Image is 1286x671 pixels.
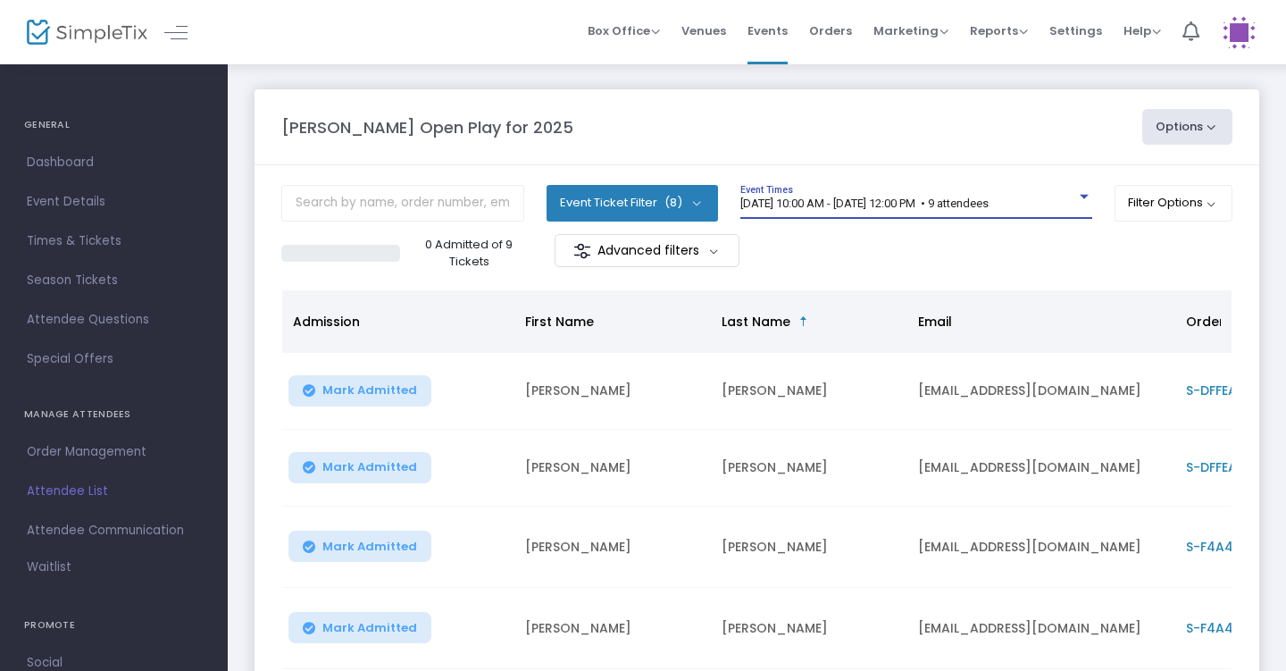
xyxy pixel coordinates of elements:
span: Season Tickets [27,269,201,292]
td: [PERSON_NAME] [711,588,907,669]
td: [EMAIL_ADDRESS][DOMAIN_NAME] [907,588,1175,669]
td: [EMAIL_ADDRESS][DOMAIN_NAME] [907,353,1175,430]
td: [PERSON_NAME] [514,430,711,507]
span: Admission [293,313,360,331]
span: Orders [809,8,852,54]
span: Reports [970,22,1028,39]
button: Options [1142,109,1233,145]
input: Search by name, order number, email, ip address [281,185,524,222]
span: Order Management [27,440,201,464]
h4: PROMOTE [24,608,204,643]
span: First Name [525,313,594,331]
td: [PERSON_NAME] [514,588,711,669]
span: Order ID [1186,313,1240,331]
span: Attendee List [27,480,201,503]
img: filter [573,242,591,260]
p: 0 Admitted of 9 Tickets [407,236,530,271]
span: Attendee Communication [27,519,201,542]
td: [PERSON_NAME] [711,353,907,430]
td: [PERSON_NAME] [711,507,907,588]
span: Mark Admitted [322,621,417,635]
span: Email [918,313,952,331]
button: Mark Admitted [288,612,431,643]
span: S-F4A42505-3 [1186,538,1281,556]
span: Events [747,8,788,54]
span: (8) [664,196,682,210]
span: S-F4A42505-3 [1186,619,1281,637]
td: [EMAIL_ADDRESS][DOMAIN_NAME] [907,507,1175,588]
td: [PERSON_NAME] [711,430,907,507]
h4: GENERAL [24,107,204,143]
m-button: Advanced filters [555,234,739,267]
button: Mark Admitted [288,531,431,562]
span: Mark Admitted [322,540,417,554]
button: Event Ticket Filter(8) [547,185,718,221]
span: [DATE] 10:00 AM - [DATE] 12:00 PM • 9 attendees [740,197,989,210]
m-panel-title: [PERSON_NAME] Open Play for 2025 [281,115,573,139]
span: Marketing [873,22,948,39]
span: Attendee Questions [27,308,201,331]
span: S-DFFEA4B5-7 [1186,382,1277,399]
span: Dashboard [27,151,201,174]
span: Sortable [797,315,811,329]
span: Mark Admitted [322,383,417,398]
span: Venues [681,8,726,54]
button: Mark Admitted [288,375,431,407]
span: Times & Tickets [27,230,201,253]
span: Special Offers [27,348,201,371]
span: Event Details [27,190,201,214]
td: [PERSON_NAME] [514,353,711,430]
span: Settings [1049,8,1102,54]
button: Mark Admitted [288,452,431,483]
span: Last Name [722,313,790,331]
td: [EMAIL_ADDRESS][DOMAIN_NAME] [907,430,1175,507]
span: Box Office [588,22,660,39]
span: Help [1123,22,1161,39]
span: Waitlist [27,558,71,576]
span: S-DFFEA4B5-7 [1186,458,1277,476]
h4: MANAGE ATTENDEES [24,397,204,432]
span: Mark Admitted [322,460,417,474]
td: [PERSON_NAME] [514,507,711,588]
button: Filter Options [1115,185,1233,221]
